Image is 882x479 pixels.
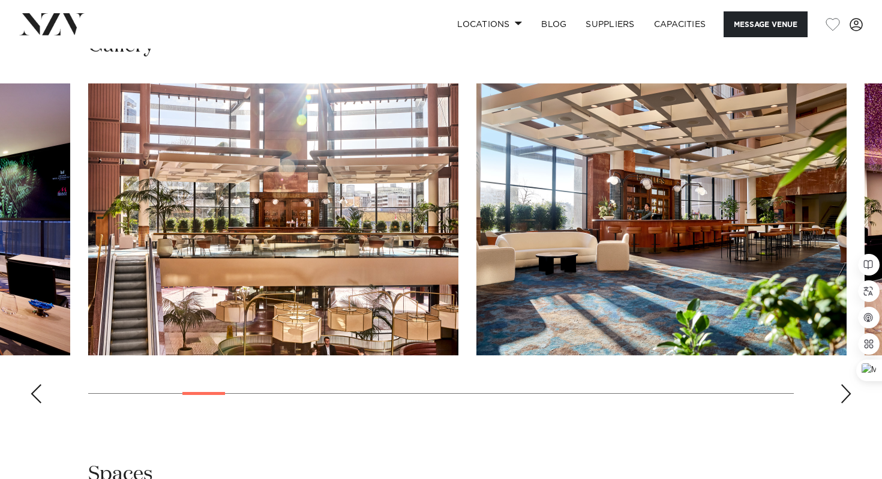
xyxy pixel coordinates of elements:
[448,11,532,37] a: Locations
[532,11,576,37] a: BLOG
[644,11,716,37] a: Capacities
[19,13,85,35] img: nzv-logo.png
[88,83,458,355] swiper-slide: 5 / 30
[476,83,847,355] swiper-slide: 6 / 30
[576,11,644,37] a: SUPPLIERS
[724,11,808,37] button: Message Venue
